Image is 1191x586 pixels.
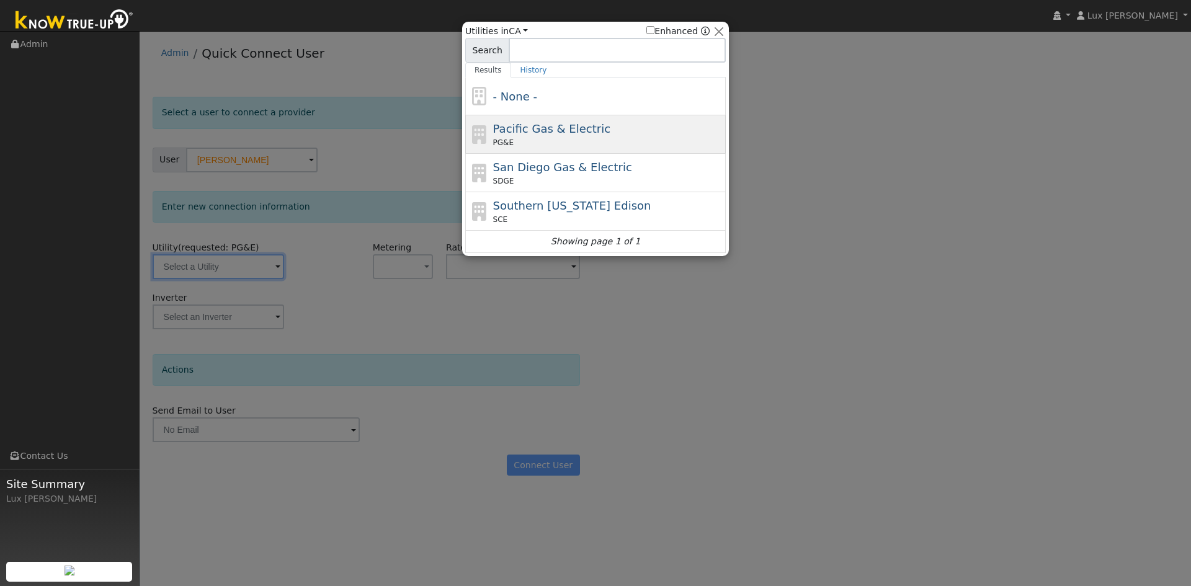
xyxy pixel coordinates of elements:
img: retrieve [65,566,74,575]
span: - None - [493,90,537,103]
span: PG&E [493,137,514,148]
input: Enhanced [646,26,654,34]
span: Search [465,38,509,63]
span: Utilities in [465,25,528,38]
a: Enhanced Providers [701,26,710,36]
span: Pacific Gas & Electric [493,122,610,135]
span: San Diego Gas & Electric [493,161,632,174]
span: SCE [493,214,508,225]
a: CA [509,26,528,36]
span: SDGE [493,175,514,187]
a: History [511,63,556,78]
span: Site Summary [6,476,133,492]
img: Know True-Up [9,7,140,35]
span: Lux [PERSON_NAME] [1087,11,1178,20]
i: Showing page 1 of 1 [551,235,640,248]
div: Lux [PERSON_NAME] [6,492,133,505]
span: Southern [US_STATE] Edison [493,199,651,212]
a: Results [465,63,511,78]
span: Show enhanced providers [646,25,710,38]
label: Enhanced [646,25,698,38]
